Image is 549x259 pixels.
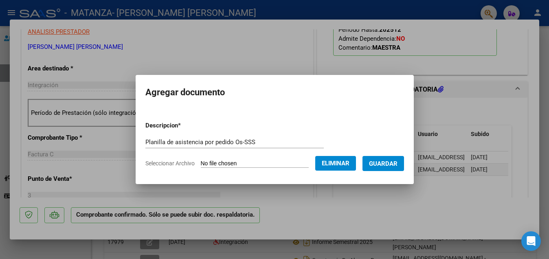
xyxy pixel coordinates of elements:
button: Guardar [362,156,404,171]
span: Eliminar [322,160,349,167]
span: Seleccionar Archivo [145,160,195,167]
button: Eliminar [315,156,356,171]
p: Descripcion [145,121,223,130]
span: Guardar [369,160,397,167]
div: Open Intercom Messenger [521,231,541,251]
h2: Agregar documento [145,85,404,100]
